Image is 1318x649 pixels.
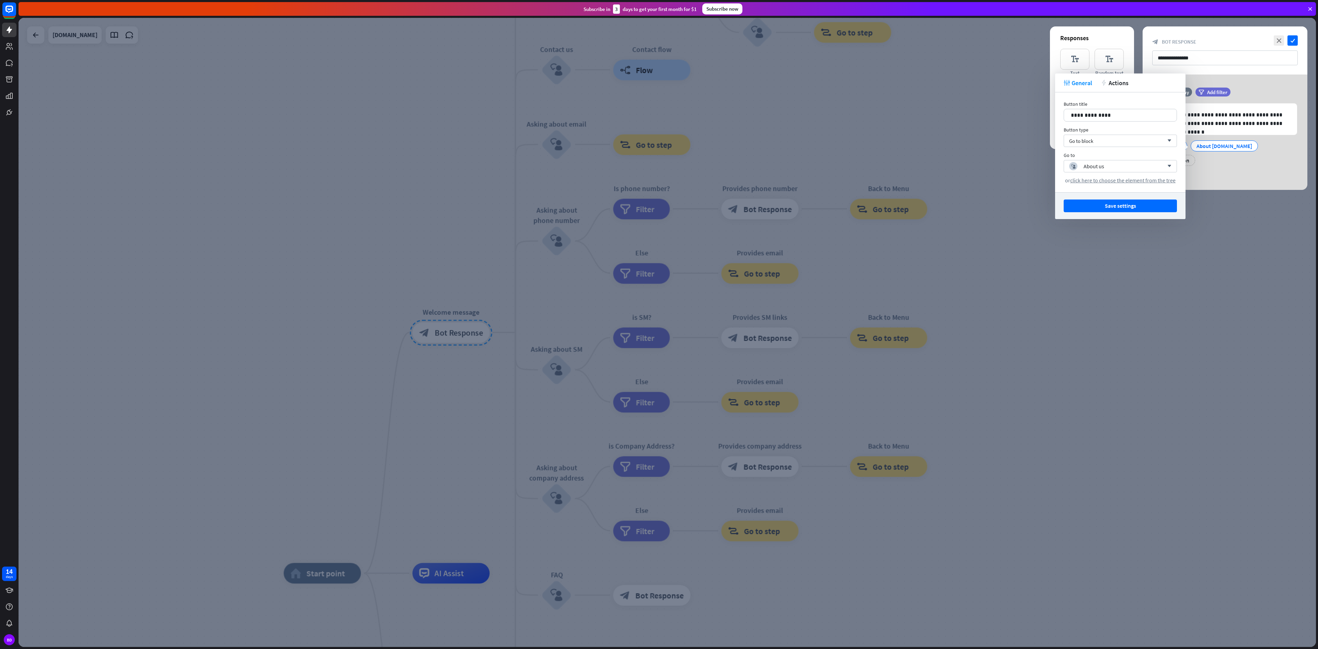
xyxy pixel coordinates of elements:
div: Go to [1064,152,1177,158]
a: 14 days [2,567,16,581]
div: Subscribe now [702,3,742,14]
i: close [1274,35,1284,46]
span: Go to block [1069,138,1093,144]
i: block_bot_response [1152,39,1158,45]
div: Button type [1064,127,1177,133]
span: Actions [1109,79,1129,87]
i: action [1101,80,1107,86]
span: Bot Response [1162,38,1196,45]
button: Save settings [1064,200,1177,212]
i: block_user_input [1071,164,1076,169]
div: days [6,574,13,579]
div: or [1064,177,1177,184]
i: filter [1199,90,1204,95]
div: Button title [1064,101,1177,107]
i: tweak [1064,80,1070,86]
span: Add filter [1207,89,1227,95]
div: BD [4,634,15,645]
span: General [1072,79,1092,87]
i: arrow_down [1164,139,1171,143]
div: About [DOMAIN_NAME] [1196,141,1252,151]
span: click here to choose the element from the tree [1070,177,1176,184]
button: Open LiveChat chat widget [5,3,26,23]
i: arrow_down [1164,164,1171,168]
div: About us [1084,163,1104,170]
div: 3 [613,4,620,14]
i: check [1287,35,1298,46]
div: 14 [6,568,13,574]
div: Subscribe in days to get your first month for $1 [583,4,697,14]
